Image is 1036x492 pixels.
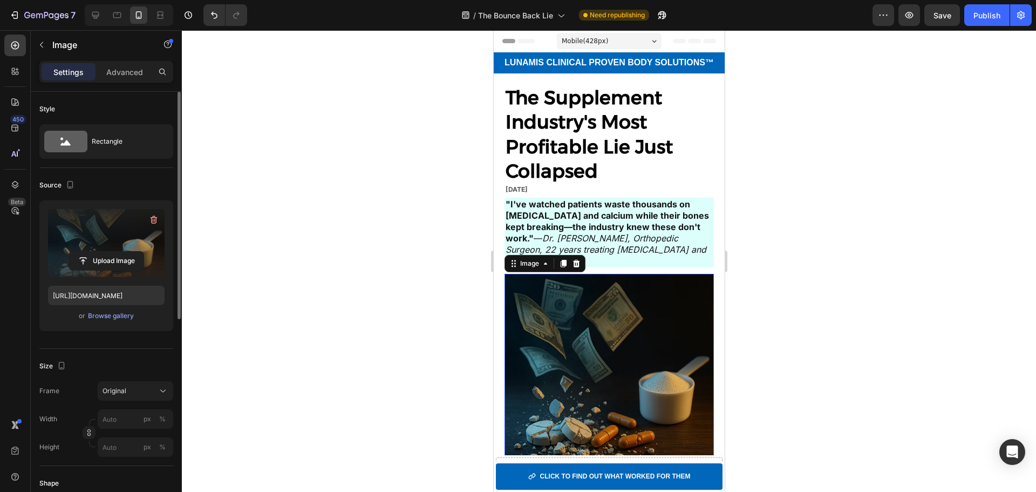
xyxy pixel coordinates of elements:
[79,309,85,322] span: or
[10,115,26,124] div: 450
[98,381,173,401] button: Original
[39,478,59,488] div: Shape
[52,38,144,51] p: Image
[933,11,951,20] span: Save
[88,311,134,321] div: Browse gallery
[924,4,960,26] button: Save
[98,437,173,457] input: px%
[141,441,154,454] button: %
[53,66,84,78] p: Settings
[8,198,26,206] div: Beta
[39,386,59,396] label: Frame
[973,10,1000,21] div: Publish
[103,386,126,396] span: Original
[144,442,151,452] div: px
[39,178,77,193] div: Source
[159,442,166,452] div: %
[144,414,151,424] div: px
[92,129,158,154] div: Rectangle
[159,414,166,424] div: %
[4,4,80,26] button: 7
[87,311,134,321] button: Browse gallery
[106,66,143,78] p: Advanced
[141,413,154,426] button: %
[69,251,144,271] button: Upload Image
[590,10,645,20] span: Need republishing
[999,439,1025,465] div: Open Intercom Messenger
[98,409,173,429] input: px%
[473,10,476,21] span: /
[494,30,725,492] iframe: Design area
[203,4,247,26] div: Undo/Redo
[156,441,169,454] button: px
[39,104,55,114] div: Style
[71,9,76,22] p: 7
[39,442,59,452] label: Height
[39,414,57,424] label: Width
[156,413,169,426] button: px
[964,4,1010,26] button: Publish
[48,286,165,305] input: https://example.com/image.jpg
[39,359,68,374] div: Size
[478,10,553,21] span: The Bounce Back Lie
